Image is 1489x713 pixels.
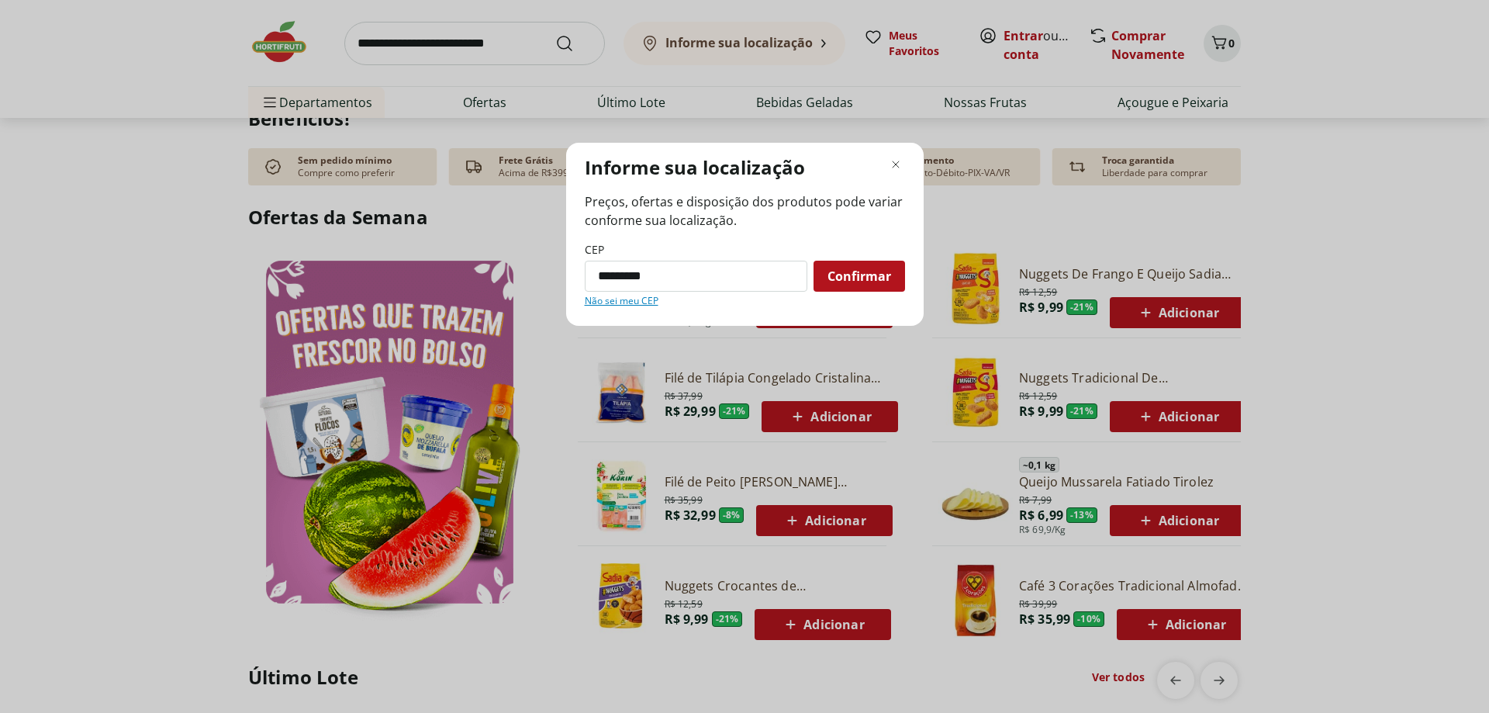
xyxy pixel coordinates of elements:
label: CEP [585,242,604,258]
button: Confirmar [814,261,905,292]
p: Informe sua localização [585,155,805,180]
a: Não sei meu CEP [585,295,658,307]
div: Modal de regionalização [566,143,924,326]
span: Confirmar [827,270,891,282]
span: Preços, ofertas e disposição dos produtos pode variar conforme sua localização. [585,192,905,230]
button: Fechar modal de regionalização [886,155,905,174]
